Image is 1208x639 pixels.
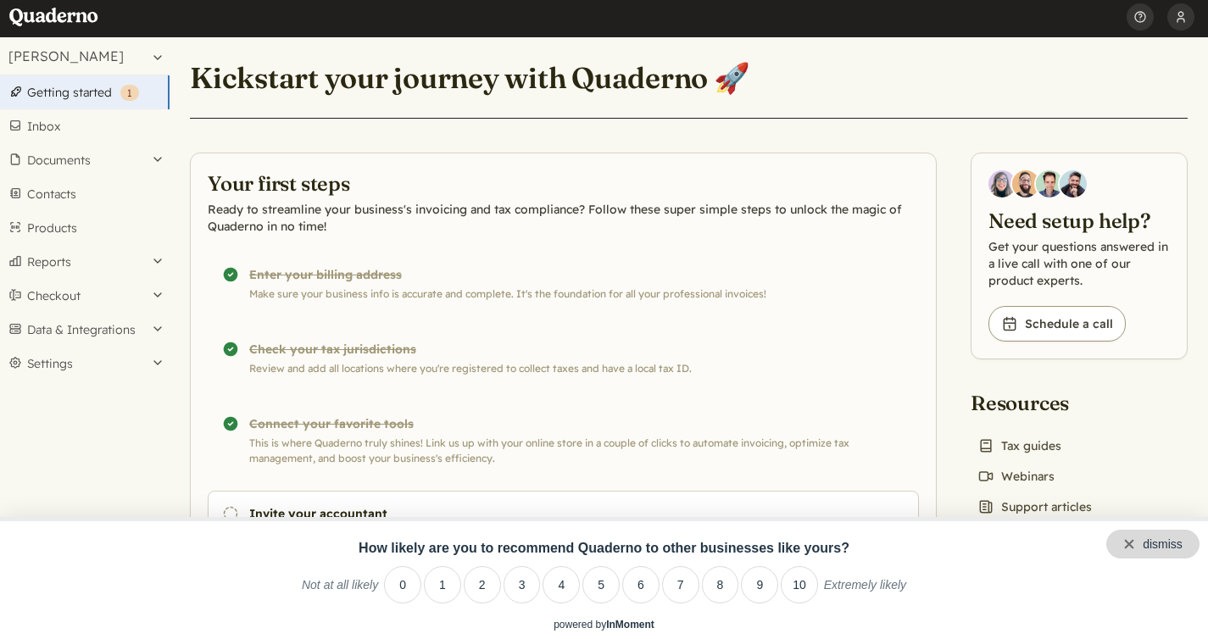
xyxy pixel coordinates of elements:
[208,491,919,570] a: Invite your accountant Bring your accountant on board so they can easily view your figures and ac...
[504,566,541,603] li: 3
[741,566,778,603] li: 9
[988,170,1016,197] img: Diana Carrasco, Account Executive at Quaderno
[971,495,1099,519] a: Support articles
[971,390,1099,417] h2: Resources
[424,566,461,603] li: 1
[302,578,378,603] label: Not at all likely
[988,238,1170,289] p: Get your questions answered in a live call with one of our product experts.
[988,208,1170,235] h2: Need setup help?
[464,566,501,603] li: 2
[543,566,580,603] li: 4
[1143,537,1183,551] div: dismiss
[1060,170,1087,197] img: Javier Rubio, DevRel at Quaderno
[988,306,1126,342] a: Schedule a call
[1036,170,1063,197] img: Ivo Oltmans, Business Developer at Quaderno
[127,86,132,99] span: 1
[208,201,919,235] p: Ready to streamline your business's invoicing and tax compliance? Follow these super simple steps...
[1012,170,1039,197] img: Jairo Fumero, Account Executive at Quaderno
[781,566,818,603] li: 10
[1106,530,1200,558] div: Close survey
[702,566,739,603] li: 8
[606,619,654,631] a: InMoment
[662,566,699,603] li: 7
[824,578,906,603] label: Extremely likely
[971,434,1068,458] a: Tax guides
[622,566,660,603] li: 6
[384,566,421,603] li: 0
[208,170,919,197] h2: Your first steps
[971,464,1061,488] a: Webinars
[554,619,654,631] div: powered by inmoment
[249,505,791,522] h3: Invite your accountant
[190,59,750,96] h1: Kickstart your journey with Quaderno 🚀
[582,566,620,603] li: 5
